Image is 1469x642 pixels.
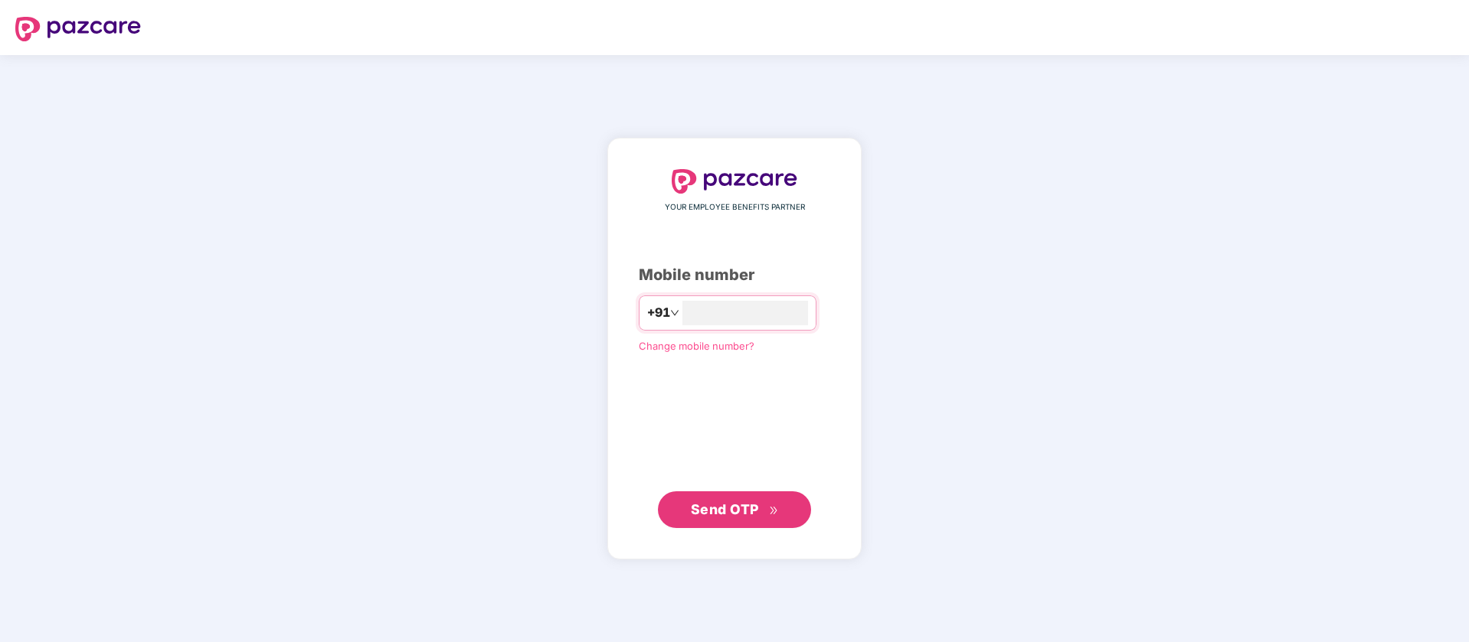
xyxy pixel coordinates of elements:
[15,17,141,41] img: logo
[665,201,805,213] span: YOUR EMPLOYEE BENEFITS PARTNER
[672,169,797,194] img: logo
[639,263,830,287] div: Mobile number
[670,308,679,318] span: down
[691,501,759,517] span: Send OTP
[658,491,811,528] button: Send OTPdouble-right
[647,303,670,322] span: +91
[769,506,779,516] span: double-right
[639,340,754,352] a: Change mobile number?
